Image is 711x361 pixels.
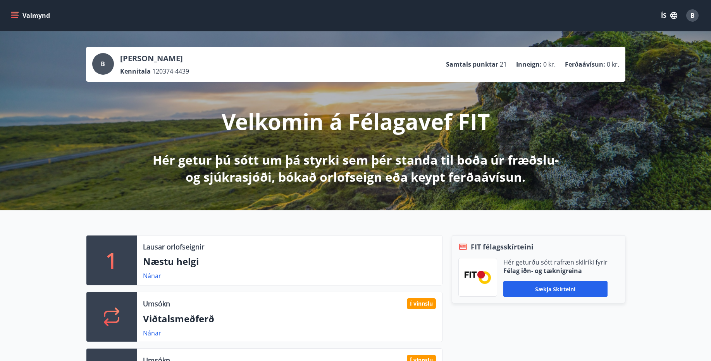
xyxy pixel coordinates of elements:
[120,53,189,64] p: [PERSON_NAME]
[471,242,534,252] span: FIT félagsskírteini
[607,60,619,69] span: 0 kr.
[143,329,161,337] a: Nánar
[690,11,695,20] span: B
[9,9,53,22] button: menu
[101,60,105,68] span: B
[143,272,161,280] a: Nánar
[503,281,608,297] button: Sækja skírteini
[516,60,542,69] p: Inneign :
[683,6,702,25] button: B
[222,107,490,136] p: Velkomin á Félagavef FIT
[151,151,560,186] p: Hér getur þú sótt um þá styrki sem þér standa til boða úr fræðslu- og sjúkrasjóði, bókað orlofsei...
[407,298,436,309] div: Í vinnslu
[120,67,151,76] p: Kennitala
[143,299,170,309] p: Umsókn
[543,60,556,69] span: 0 kr.
[500,60,507,69] span: 21
[503,266,608,275] p: Félag iðn- og tæknigreina
[465,271,491,284] img: FPQVkF9lTnNbbaRSFyT17YYeljoOGk5m51IhT0bO.png
[105,246,118,275] p: 1
[152,67,189,76] span: 120374-4439
[503,258,608,266] p: Hér geturðu sótt rafræn skilríki fyrir
[143,312,436,325] p: Viðtalsmeðferð
[446,60,498,69] p: Samtals punktar
[565,60,605,69] p: Ferðaávísun :
[657,9,682,22] button: ÍS
[143,242,204,252] p: Lausar orlofseignir
[143,255,436,268] p: Næstu helgi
